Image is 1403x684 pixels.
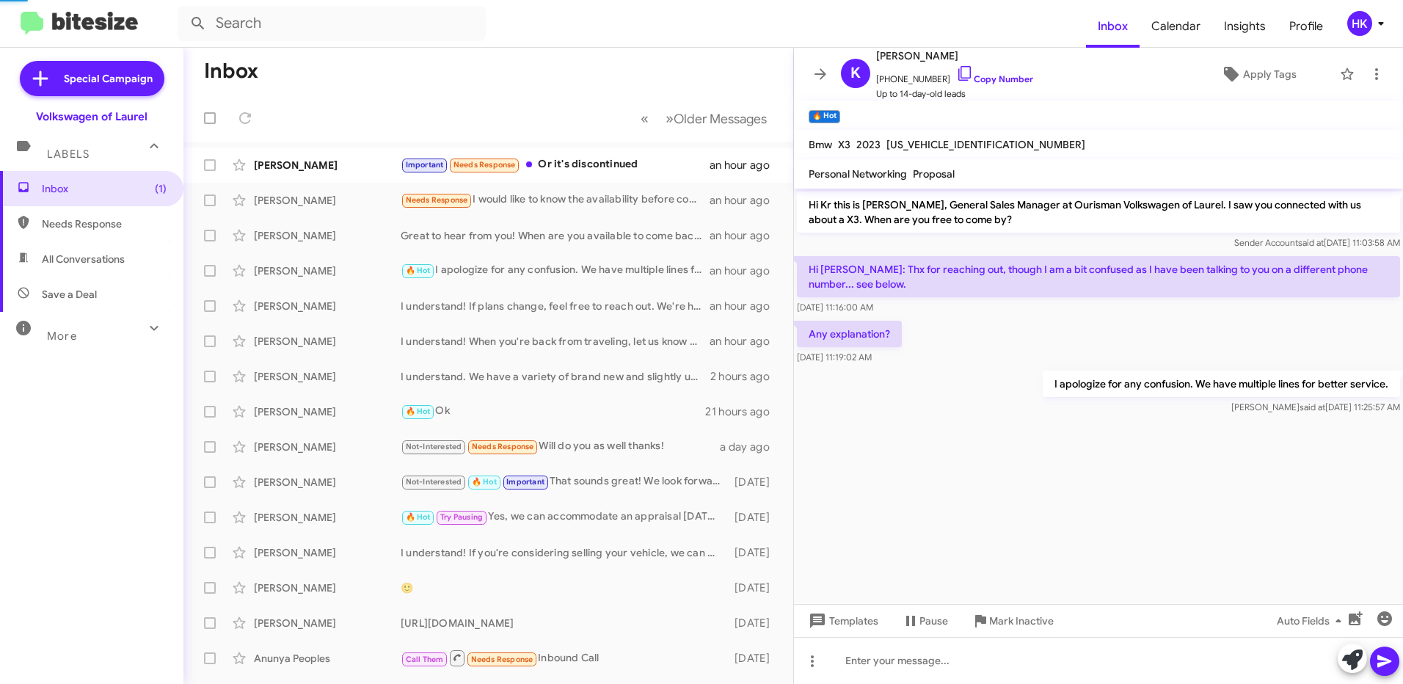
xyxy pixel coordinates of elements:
[1086,5,1140,48] a: Inbox
[254,475,401,490] div: [PERSON_NAME]
[797,352,872,363] span: [DATE] 11:19:02 AM
[797,192,1400,233] p: Hi Kr this is [PERSON_NAME], General Sales Manager at Ourisman Volkswagen of Laurel. I saw you co...
[809,167,907,181] span: Personal Networking
[254,440,401,454] div: [PERSON_NAME]
[254,158,401,172] div: [PERSON_NAME]
[956,73,1033,84] a: Copy Number
[809,110,840,123] small: 🔥 Hot
[1300,401,1325,412] span: said at
[472,442,534,451] span: Needs Response
[401,438,720,455] div: Will do you as well thanks!
[440,512,483,522] span: Try Pausing
[641,109,649,128] span: «
[406,407,431,416] span: 🔥 Hot
[710,263,781,278] div: an hour ago
[20,61,164,96] a: Special Campaign
[633,103,776,134] nav: Page navigation example
[401,509,728,525] div: Yes, we can accommodate an appraisal [DATE] or [DATE]. Just let me know your preferred time, and ...
[876,65,1033,87] span: [PHONE_NUMBER]
[838,138,850,151] span: X3
[1347,11,1372,36] div: HK
[254,651,401,666] div: Anunya Peoples
[401,299,710,313] div: I understand! If plans change, feel free to reach out. We're here whenever you're ready to discus...
[1277,608,1347,634] span: Auto Fields
[401,581,728,595] div: 🙂
[1184,61,1333,87] button: Apply Tags
[1231,401,1400,412] span: [PERSON_NAME] [DATE] 11:25:57 AM
[406,655,444,664] span: Call Them
[797,256,1400,297] p: Hi [PERSON_NAME]: Thx for reaching out, though I am a bit confused as I have been talking to you ...
[254,369,401,384] div: [PERSON_NAME]
[710,334,781,349] div: an hour ago
[960,608,1065,634] button: Mark Inactive
[42,217,167,231] span: Needs Response
[401,616,728,630] div: [URL][DOMAIN_NAME]
[913,167,955,181] span: Proposal
[1265,608,1359,634] button: Auto Fields
[705,404,781,419] div: 21 hours ago
[797,302,873,313] span: [DATE] 11:16:00 AM
[47,330,77,343] span: More
[1278,5,1335,48] a: Profile
[254,334,401,349] div: [PERSON_NAME]
[657,103,776,134] button: Next
[406,195,468,205] span: Needs Response
[406,442,462,451] span: Not-Interested
[471,655,533,664] span: Needs Response
[806,608,878,634] span: Templates
[401,545,728,560] div: I understand! If you're considering selling your vehicle, we can discuss options for that. Let me...
[728,545,781,560] div: [DATE]
[710,193,781,208] div: an hour ago
[406,512,431,522] span: 🔥 Hot
[401,403,705,420] div: Ok
[506,477,544,487] span: Important
[155,181,167,196] span: (1)
[42,287,97,302] span: Save a Deal
[254,616,401,630] div: [PERSON_NAME]
[674,111,767,127] span: Older Messages
[254,581,401,595] div: [PERSON_NAME]
[401,369,710,384] div: I understand. We have a variety of brand new and slightly used vehicles available. Would you like...
[797,321,902,347] p: Any explanation?
[401,228,710,243] div: Great to hear from you! When are you available to come back and discuss the details about your ve...
[728,510,781,525] div: [DATE]
[401,192,710,208] div: I would like to know the availability before coming in . I'm interested in that specific vehicle
[728,616,781,630] div: [DATE]
[406,160,444,170] span: Important
[1140,5,1212,48] a: Calendar
[886,138,1085,151] span: [US_VEHICLE_IDENTIFICATION_NUMBER]
[406,266,431,275] span: 🔥 Hot
[254,299,401,313] div: [PERSON_NAME]
[254,193,401,208] div: [PERSON_NAME]
[406,477,462,487] span: Not-Interested
[856,138,881,151] span: 2023
[728,475,781,490] div: [DATE]
[42,252,125,266] span: All Conversations
[720,440,781,454] div: a day ago
[632,103,657,134] button: Previous
[809,138,832,151] span: Bmw
[1335,11,1387,36] button: HK
[1298,237,1324,248] span: said at
[254,510,401,525] div: [PERSON_NAME]
[401,334,710,349] div: I understand! When you're back from traveling, let us know a convenient time for you to visit. We...
[876,87,1033,101] span: Up to 14-day-old leads
[666,109,674,128] span: »
[1243,61,1297,87] span: Apply Tags
[890,608,960,634] button: Pause
[401,156,710,173] div: Or it's discontinued
[401,262,710,279] div: I apologize for any confusion. We have multiple lines for better service.
[401,473,728,490] div: That sounds great! We look forward to seeing you between 10:00 and 11:00. Safe travels! Our addre...
[254,545,401,560] div: [PERSON_NAME]
[401,649,728,667] div: Inbound Call
[919,608,948,634] span: Pause
[254,263,401,278] div: [PERSON_NAME]
[710,228,781,243] div: an hour ago
[42,181,167,196] span: Inbox
[1212,5,1278,48] a: Insights
[64,71,153,86] span: Special Campaign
